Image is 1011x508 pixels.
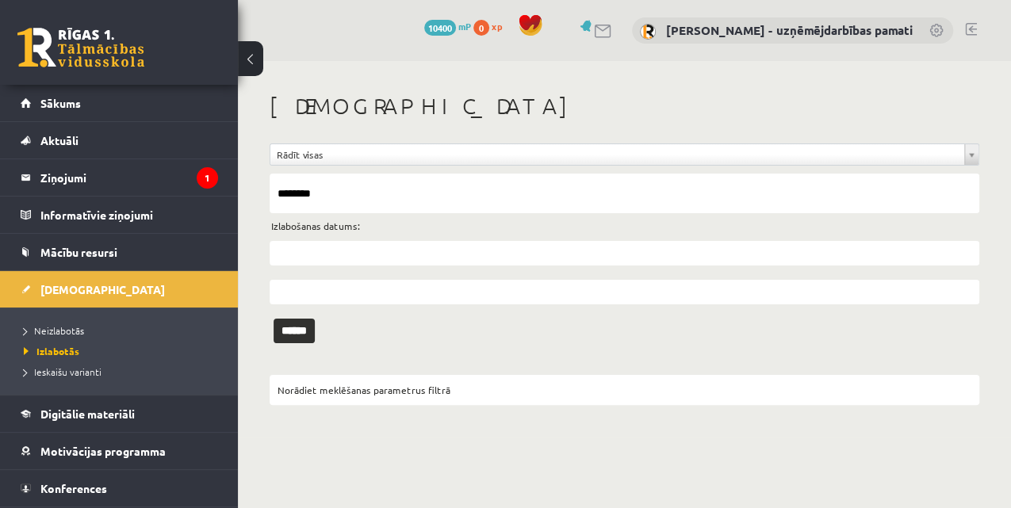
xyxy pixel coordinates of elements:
[17,28,144,67] a: Rīgas 1. Tālmācības vidusskola
[21,85,218,121] a: Sākums
[271,216,360,236] label: Izlabošanas datums:
[24,345,79,357] span: Izlabotās
[473,20,510,32] a: 0 xp
[424,20,471,32] a: 10400 mP
[40,407,135,421] span: Digitālie materiāli
[21,122,218,159] a: Aktuāli
[21,197,218,233] a: Informatīvie ziņojumi
[24,365,222,379] a: Ieskaišu varianti
[197,167,218,189] i: 1
[40,444,166,458] span: Motivācijas programma
[24,323,222,338] a: Neizlabotās
[24,324,84,337] span: Neizlabotās
[21,470,218,506] a: Konferences
[270,93,979,120] h1: [DEMOGRAPHIC_DATA]
[40,159,218,196] legend: Ziņojumi
[458,20,471,32] span: mP
[666,22,913,38] a: [PERSON_NAME] - uzņēmējdarbības pamati
[640,24,656,40] img: Solvita Kozlovska - uzņēmējdarbības pamati
[278,383,971,397] div: Norādiet meklēšanas parametrus filtrā
[24,365,101,378] span: Ieskaišu varianti
[40,481,107,495] span: Konferences
[21,395,218,432] a: Digitālie materiāli
[40,133,79,147] span: Aktuāli
[21,234,218,270] a: Mācību resursi
[424,20,456,36] span: 10400
[21,159,218,196] a: Ziņojumi1
[40,245,117,259] span: Mācību resursi
[40,96,81,110] span: Sākums
[492,20,502,32] span: xp
[24,344,222,358] a: Izlabotās
[21,433,218,469] a: Motivācijas programma
[277,144,958,165] span: Rādīt visas
[40,282,165,296] span: [DEMOGRAPHIC_DATA]
[40,197,218,233] legend: Informatīvie ziņojumi
[473,20,489,36] span: 0
[270,144,978,165] a: Rādīt visas
[21,271,218,307] a: [DEMOGRAPHIC_DATA]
